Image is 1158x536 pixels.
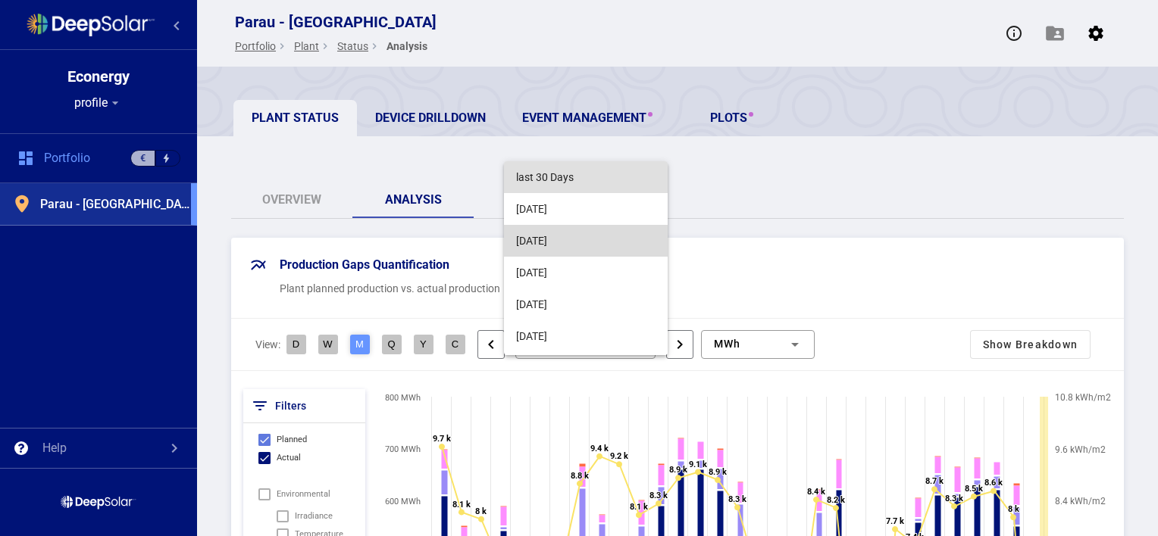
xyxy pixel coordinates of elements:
[516,288,655,320] span: [DATE]
[516,320,655,352] span: [DATE]
[516,161,655,193] span: last 30 Days
[516,352,655,384] span: [DATE]
[516,257,655,288] span: [DATE]
[516,193,655,225] span: [DATE]
[516,225,655,257] span: [DATE]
